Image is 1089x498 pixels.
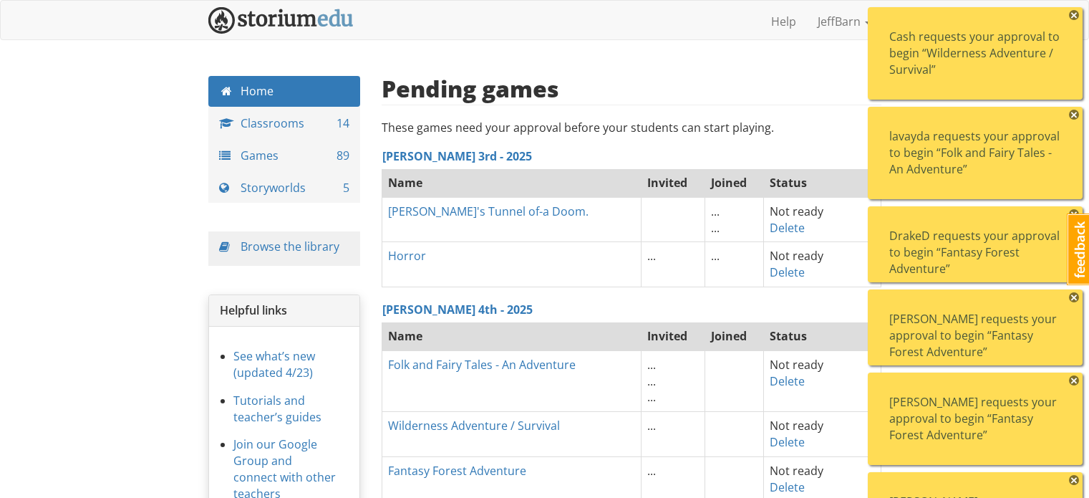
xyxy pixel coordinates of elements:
[705,322,764,350] th: Joined
[337,115,349,132] span: 14
[208,7,354,34] img: StoriumEDU
[208,173,361,203] a: Storyworlds 5
[770,203,823,219] span: Not ready
[233,393,321,425] a: Tutorials and teacher’s guides
[647,248,656,264] span: ...
[1069,375,1079,386] span: ×
[764,322,881,350] th: Status
[770,418,823,434] span: Not ready
[770,434,805,450] a: Delete
[382,76,559,101] h2: Pending games
[1069,209,1079,219] span: ×
[770,463,823,479] span: Not ready
[337,148,349,164] span: 89
[889,228,1061,277] div: DrakeD requests your approval to begin “Fantasy Forest Adventure”
[770,357,823,373] span: Not ready
[647,463,656,479] span: ...
[705,168,764,197] th: Joined
[382,168,642,197] th: Name
[388,418,560,434] a: Wilderness Adventure / Survival
[1069,110,1079,120] span: ×
[388,357,576,373] a: Folk and Fairy Tales - An Adventure
[711,203,720,219] span: ...
[807,4,881,39] a: JeffBarn
[764,168,881,197] th: Status
[382,120,881,136] p: These games need your approval before your students can start playing.
[208,76,361,107] a: Home
[711,248,720,264] span: ...
[388,203,589,219] a: [PERSON_NAME]'s Tunnel of-a Doom.
[1069,475,1079,485] span: ×
[642,168,705,197] th: Invited
[1069,292,1079,302] span: ×
[889,394,1061,444] div: [PERSON_NAME] requests your approval to begin “Fantasy Forest Adventure”
[382,322,642,350] th: Name
[889,29,1061,78] div: Cash requests your approval to begin “Wilderness Adventure / Survival”
[889,311,1061,360] div: [PERSON_NAME] requests your approval to begin “Fantasy Forest Adventure”
[760,4,807,39] a: Help
[388,248,426,264] a: Horror
[647,357,656,373] span: ...
[711,220,720,236] span: ...
[770,373,805,389] a: Delete
[208,140,361,171] a: Games 89
[647,389,656,405] span: ...
[233,348,315,380] a: See what’s new (updated 4/23)
[382,302,533,317] a: [PERSON_NAME] 4th - 2025
[647,373,656,389] span: ...
[770,264,805,280] a: Delete
[770,248,823,264] span: Not ready
[770,479,805,495] a: Delete
[343,180,349,196] span: 5
[241,239,339,254] a: Browse the library
[770,220,805,236] a: Delete
[1069,10,1079,20] span: ×
[642,322,705,350] th: Invited
[388,463,526,479] a: Fantasy Forest Adventure
[209,295,360,327] div: Helpful links
[382,148,532,164] a: [PERSON_NAME] 3rd - 2025
[208,108,361,139] a: Classrooms 14
[647,418,656,434] span: ...
[889,128,1061,178] div: lavayda requests your approval to begin “Folk and Fairy Tales - An Adventure”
